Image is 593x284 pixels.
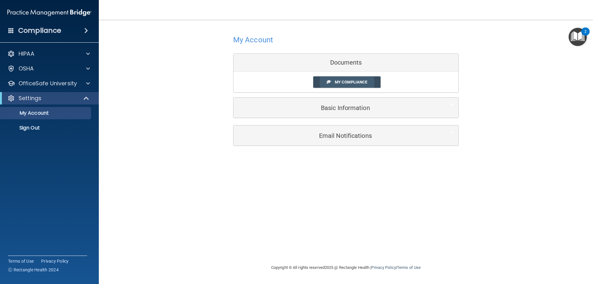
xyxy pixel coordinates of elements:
[238,104,435,111] h5: Basic Information
[41,258,69,264] a: Privacy Policy
[569,28,587,46] button: Open Resource Center, 2 new notifications
[4,125,88,131] p: Sign Out
[7,95,90,102] a: Settings
[397,265,421,270] a: Terms of Use
[4,110,88,116] p: My Account
[238,129,454,142] a: Email Notifications
[19,95,41,102] p: Settings
[8,258,34,264] a: Terms of Use
[486,240,586,265] iframe: Drift Widget Chat Controller
[8,267,59,273] span: Ⓒ Rectangle Health 2024
[7,6,91,19] img: PMB logo
[233,54,458,72] div: Documents
[238,132,435,139] h5: Email Notifications
[371,265,396,270] a: Privacy Policy
[584,32,587,40] div: 2
[7,80,90,87] a: OfficeSafe University
[335,80,367,84] span: My Compliance
[238,101,454,115] a: Basic Information
[233,36,273,44] h4: My Account
[233,258,459,278] div: Copyright © All rights reserved 2025 @ Rectangle Health | |
[7,65,90,72] a: OSHA
[7,50,90,57] a: HIPAA
[19,80,77,87] p: OfficeSafe University
[19,65,34,72] p: OSHA
[19,50,34,57] p: HIPAA
[18,26,61,35] h4: Compliance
